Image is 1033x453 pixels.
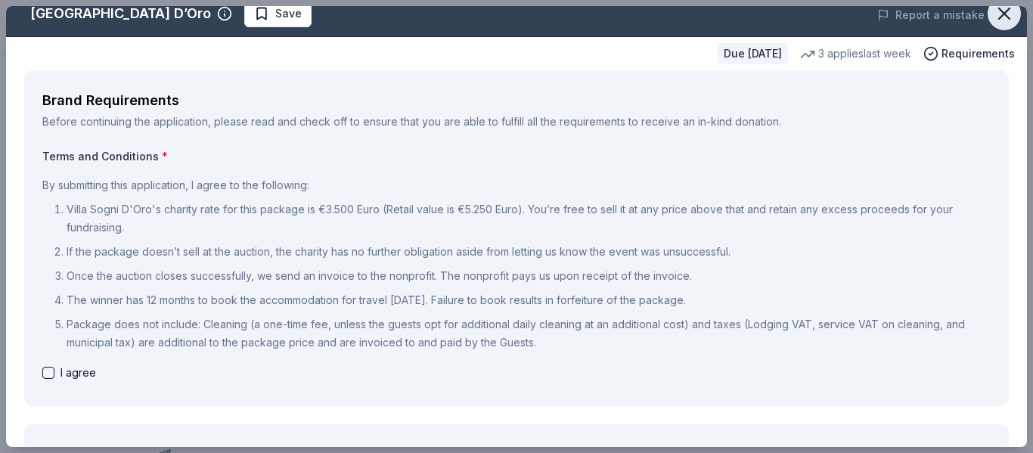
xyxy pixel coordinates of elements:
div: [GEOGRAPHIC_DATA] D’Oro [30,2,211,26]
p: Once the auction closes successfully, we send an invoice to the nonprofit. The nonprofit pays us ... [67,267,991,285]
div: Due [DATE] [718,43,788,64]
div: 3 applies last week [800,45,911,63]
p: Villa Sogni D'Oro's charity rate for this package is €3.500 Euro (Retail value is €5.250 Euro). Y... [67,200,991,237]
span: I agree [60,364,96,382]
p: Package does not include: Cleaning (a one-time fee, unless the guests opt for additional daily cl... [67,315,991,352]
p: By submitting this application, I agree to the following: [42,176,991,194]
span: Requirements [941,45,1015,63]
p: If the package doesn’t sell at the auction, the charity has no further obligation aside from lett... [67,243,991,261]
button: Report a mistake [877,6,985,24]
label: Terms and Conditions [42,149,991,164]
div: Brand Requirements [42,88,991,113]
button: Requirements [923,45,1015,63]
span: Save [275,5,302,23]
p: The winner has 12 months to book the accommodation for travel [DATE]. Failure to book results in ... [67,291,991,309]
div: Before continuing the application, please read and check off to ensure that you are able to fulfi... [42,113,991,131]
